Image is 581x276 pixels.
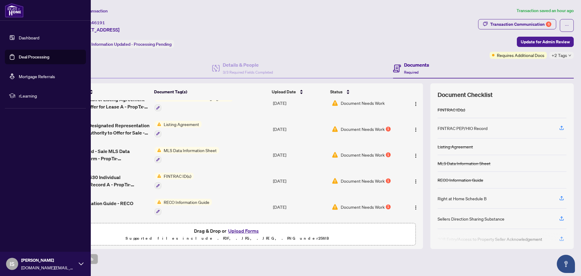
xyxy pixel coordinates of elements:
[341,151,385,158] span: Document Needs Work
[43,235,412,242] p: Supported files include .PDF, .JPG, .JPEG, .PNG under 25 MB
[438,177,483,183] div: RECO Information Guide
[478,19,556,29] button: Transaction Communication6
[517,37,574,47] button: Update for Admin Review
[330,88,343,95] span: Status
[552,52,567,59] span: +2 Tags
[155,199,161,205] img: Status Icon
[386,152,391,157] div: 1
[194,227,261,235] span: Drag & Drop or
[328,83,401,100] th: Status
[271,142,329,168] td: [DATE]
[91,42,172,47] span: Information Updated - Processing Pending
[413,127,418,132] img: Logo
[565,23,569,28] span: ellipsis
[19,74,55,79] a: Mortgage Referrals
[161,147,219,154] span: MLS Data Information Sheet
[438,195,487,202] div: Right at Home Schedule B
[546,22,551,27] div: 6
[60,148,149,162] span: 2_290 Freehold - Sale MLS Data Information Form - PropTx-[PERSON_NAME].pdf
[438,125,487,131] div: FINTRAC PEP/HIO Record
[438,106,465,113] div: FINTRAC ID(s)
[155,173,161,179] img: Status Icon
[341,204,385,210] span: Document Needs Work
[223,61,273,68] h4: Details & People
[411,202,421,212] button: Logo
[269,83,328,100] th: Upload Date
[521,37,570,47] span: Update for Admin Review
[60,96,149,110] span: 214 Cancellation of Listing Agreement - Authority to Offer for Lease A - PropTx-OREA_[DATE] 12_04...
[517,7,574,14] article: Transaction saved an hour ago
[332,100,338,106] img: Document Status
[413,179,418,184] img: Logo
[155,199,212,215] button: Status IconRECO Information Guide
[438,143,473,150] div: Listing Agreement
[155,147,219,163] button: Status IconMLS Data Information Sheet
[411,150,421,160] button: Logo
[226,227,261,235] button: Upload Forms
[386,127,391,131] div: 1
[155,147,161,154] img: Status Icon
[341,126,385,132] span: Document Needs Work
[161,121,202,128] span: Listing Agreement
[21,264,76,271] span: [DOMAIN_NAME][EMAIL_ADDRESS][DOMAIN_NAME]
[568,54,571,57] span: down
[75,26,120,33] span: [STREET_ADDRESS]
[386,178,391,183] div: 1
[155,95,233,111] button: Status Icon214 Cancellation of Listing Agreement - Authority to Offer for Lease
[438,91,493,99] span: Document Checklist
[155,121,202,137] button: Status IconListing Agreement
[5,3,24,18] img: logo
[413,101,418,106] img: Logo
[223,70,273,75] span: 3/3 Required Fields Completed
[91,20,105,25] span: 46191
[438,160,491,167] div: MLS Data Information Sheet
[272,88,296,95] span: Upload Date
[57,83,152,100] th: (6) File Name
[152,83,270,100] th: Document Tag(s)
[161,173,194,179] span: FINTRAC ID(s)
[386,205,391,209] div: 1
[413,153,418,158] img: Logo
[19,54,49,60] a: Deal Processing
[60,200,149,214] span: 4_Reco Information Guide - RECO Forms.pdf
[332,126,338,132] img: Document Status
[332,151,338,158] img: Document Status
[413,205,418,210] img: Logo
[271,194,329,220] td: [DATE]
[271,90,329,116] td: [DATE]
[411,98,421,108] button: Logo
[60,122,149,136] span: 1_271 Seller Designated Representation Agreement Authority to Offer for Sale - PropTx-[PERSON_NAM...
[60,174,149,188] span: 3_FINTRAC - 630 Individual Identification Record A - PropTx-[PERSON_NAME].pdf
[21,257,76,264] span: [PERSON_NAME]
[438,215,504,222] div: Sellers Direction Sharing Substance
[271,168,329,194] td: [DATE]
[75,8,108,14] span: View Transaction
[332,178,338,184] img: Document Status
[10,260,15,268] span: IS
[404,70,419,75] span: Required
[271,116,329,142] td: [DATE]
[341,100,385,106] span: Document Needs Work
[75,40,174,48] div: Status:
[411,176,421,186] button: Logo
[161,199,212,205] span: RECO Information Guide
[19,92,82,99] span: rLearning
[332,204,338,210] img: Document Status
[404,61,429,68] h4: Documents
[155,173,194,189] button: Status IconFINTRAC ID(s)
[490,19,551,29] div: Transaction Communication
[155,121,161,128] img: Status Icon
[557,255,575,273] button: Open asap
[497,52,544,58] span: Requires Additional Docs
[411,124,421,134] button: Logo
[341,178,385,184] span: Document Needs Work
[19,35,39,40] a: Dashboard
[39,223,415,246] span: Drag & Drop orUpload FormsSupported files include .PDF, .JPG, .JPEG, .PNG under25MB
